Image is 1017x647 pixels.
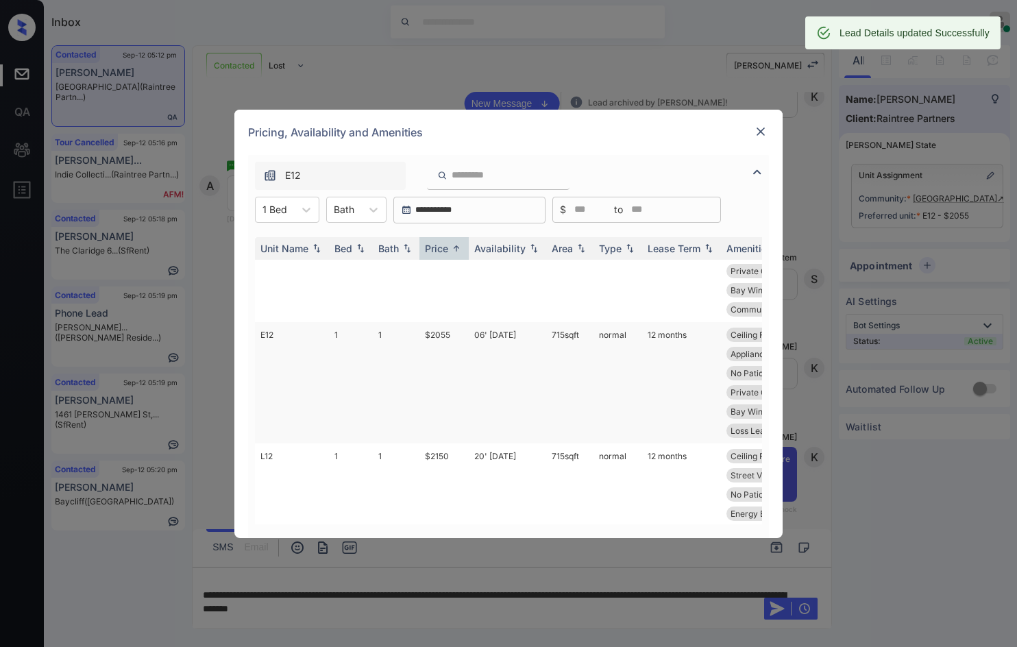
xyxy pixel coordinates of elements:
[599,243,622,254] div: Type
[593,322,642,443] td: normal
[373,322,419,443] td: 1
[450,243,463,254] img: sorting
[754,125,768,138] img: close
[373,443,419,546] td: 1
[731,349,802,359] span: Appliance Packa...
[425,243,448,254] div: Price
[419,443,469,546] td: $2150
[574,243,588,253] img: sorting
[546,443,593,546] td: 715 sqft
[546,220,593,322] td: 715 sqft
[560,202,566,217] span: $
[642,443,721,546] td: 12 months
[474,243,526,254] div: Availability
[255,322,329,443] td: E12
[614,202,623,217] span: to
[731,285,783,295] span: Bay Windows
[469,220,546,322] td: 18' [DATE]
[419,220,469,322] td: $2045
[731,509,795,519] span: Energy Efficien...
[260,243,308,254] div: Unit Name
[552,243,573,254] div: Area
[255,220,329,322] td: P12
[731,266,789,276] span: Private Garage
[623,243,637,253] img: sorting
[593,443,642,546] td: normal
[329,322,373,443] td: 1
[527,243,541,253] img: sorting
[400,243,414,253] img: sorting
[648,243,700,254] div: Lease Term
[285,168,301,183] span: E12
[234,110,783,155] div: Pricing, Availability and Amenities
[263,169,277,182] img: icon-zuma
[731,330,774,340] span: Ceiling Fan
[726,243,772,254] div: Amenities
[469,322,546,443] td: 06' [DATE]
[731,451,774,461] span: Ceiling Fan
[469,443,546,546] td: 20' [DATE]
[310,243,323,253] img: sorting
[354,243,367,253] img: sorting
[840,21,990,45] div: Lead Details updated Successfully
[593,220,642,322] td: normal
[731,470,776,480] span: Street View
[329,220,373,322] td: 1
[731,489,849,500] span: No Patio or [MEDICAL_DATA]...
[419,322,469,443] td: $2055
[546,322,593,443] td: 715 sqft
[731,304,809,315] span: Community Ameni...
[731,406,783,417] span: Bay Windows
[334,243,352,254] div: Bed
[642,220,721,322] td: 12 months
[373,220,419,322] td: 1
[378,243,399,254] div: Bath
[731,387,789,398] span: Private Garage
[437,169,448,182] img: icon-zuma
[642,322,721,443] td: 12 months
[702,243,715,253] img: sorting
[749,164,765,180] img: icon-zuma
[731,426,795,436] span: Loss Leader $95
[329,443,373,546] td: 1
[731,368,849,378] span: No Patio or [MEDICAL_DATA]...
[255,443,329,546] td: L12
